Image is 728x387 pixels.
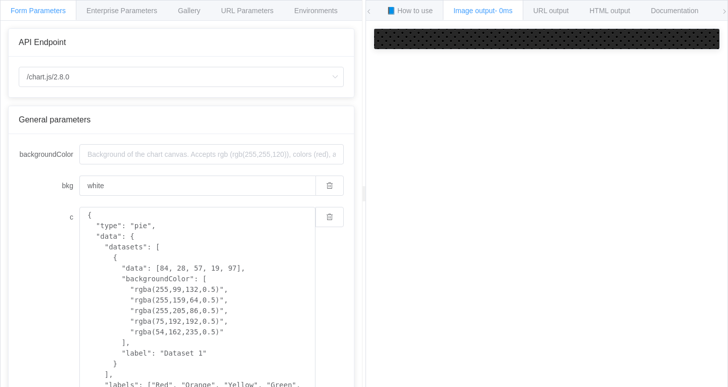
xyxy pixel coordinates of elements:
span: URL output [533,7,569,15]
span: HTML output [589,7,630,15]
span: Environments [294,7,338,15]
label: c [19,207,79,227]
span: URL Parameters [221,7,274,15]
label: bkg [19,176,79,196]
span: Image output [453,7,513,15]
span: Enterprise Parameters [86,7,157,15]
span: Gallery [178,7,200,15]
span: Documentation [651,7,698,15]
span: Form Parameters [11,7,66,15]
span: General parameters [19,115,90,124]
input: Background of the chart canvas. Accepts rgb (rgb(255,255,120)), colors (red), and url-encoded hex... [79,144,344,164]
span: - 0ms [495,7,513,15]
span: API Endpoint [19,38,66,47]
label: backgroundColor [19,144,79,164]
input: Background of the chart canvas. Accepts rgb (rgb(255,255,120)), colors (red), and url-encoded hex... [79,176,315,196]
span: 📘 How to use [387,7,433,15]
input: Select [19,67,344,87]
